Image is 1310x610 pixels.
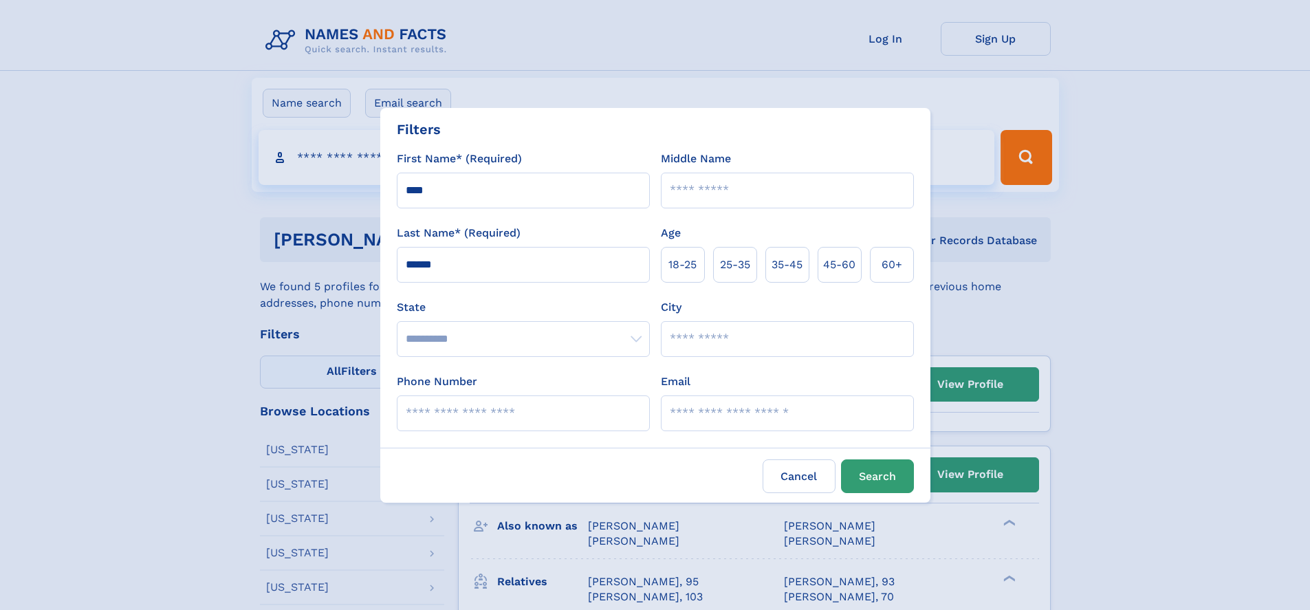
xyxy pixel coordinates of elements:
button: Search [841,459,914,493]
label: City [661,299,681,316]
label: Email [661,373,690,390]
span: 18‑25 [668,257,697,273]
div: Filters [397,119,441,140]
label: Phone Number [397,373,477,390]
span: 45‑60 [823,257,855,273]
label: Cancel [763,459,836,493]
label: State [397,299,650,316]
label: Last Name* (Required) [397,225,521,241]
label: Middle Name [661,151,731,167]
label: First Name* (Required) [397,151,522,167]
span: 25‑35 [720,257,750,273]
label: Age [661,225,681,241]
span: 35‑45 [772,257,803,273]
span: 60+ [882,257,902,273]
